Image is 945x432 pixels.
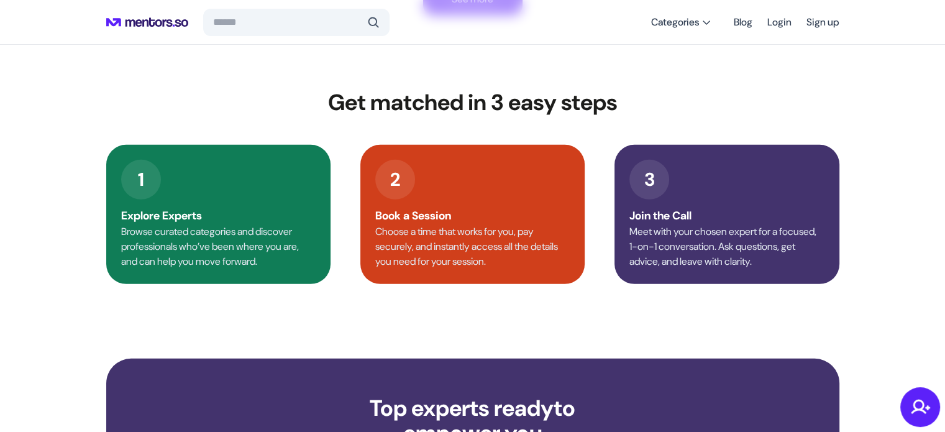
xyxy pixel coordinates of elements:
[644,11,719,34] button: Categories
[734,11,752,34] a: Blog
[629,224,824,269] p: Meet with your chosen expert for a focused, 1-on-1 conversation. Ask questions, get advice, and l...
[806,11,839,34] a: Sign up
[138,168,144,191] p: 1
[390,168,400,191] p: 2
[328,90,618,115] h2: Get matched in 3 easy steps
[375,224,570,269] p: Choose a time that works for you, pay securely, and instantly access all the details you need for...
[767,11,792,34] a: Login
[121,224,316,269] p: Browse curated categories and discover professionals who’ve been where you are, and can help you ...
[651,16,699,29] span: Categories
[629,207,824,224] h4: Join the Call
[375,207,570,224] h4: Book a Session
[644,168,655,191] p: 3
[121,207,316,224] h4: Explore Experts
